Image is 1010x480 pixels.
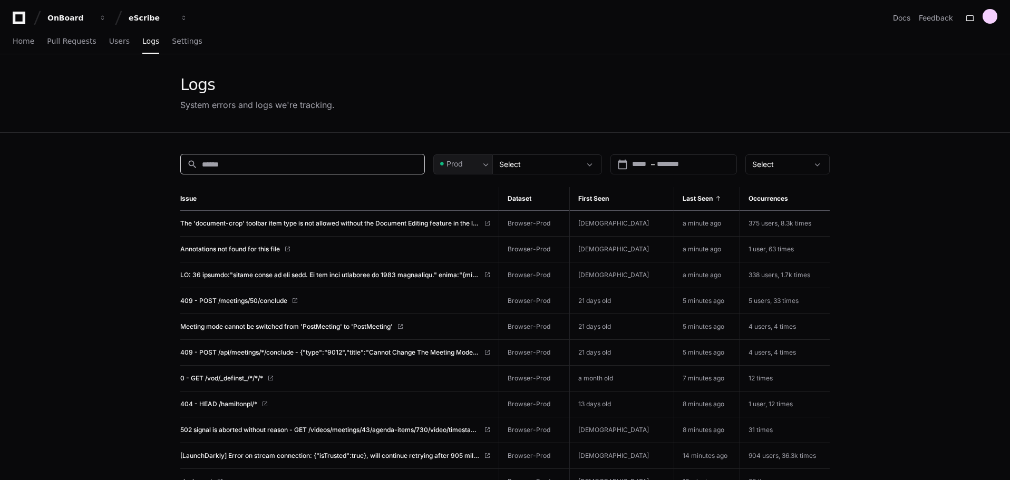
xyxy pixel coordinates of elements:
[749,219,811,227] span: 375 users, 8.3k times
[674,314,740,340] td: 5 minutes ago
[180,374,263,383] span: 0 - GET /vod/_definst_/*/*/*
[180,297,287,305] span: 409 - POST /meetings/50/conclude
[674,340,740,366] td: 5 minutes ago
[499,187,569,211] th: Dataset
[499,417,569,443] td: Browser-Prod
[499,288,569,314] td: Browser-Prod
[180,322,490,331] a: Meeting mode cannot be switched from 'PostMeeting' to 'PostMeeting'
[499,211,569,237] td: Browser-Prod
[569,237,673,262] td: [DEMOGRAPHIC_DATA]
[893,13,910,23] a: Docs
[180,400,257,408] span: 404 - HEAD /hamiltonpl/*
[172,38,202,44] span: Settings
[187,159,198,170] mat-icon: search
[180,322,393,331] span: Meeting mode cannot be switched from 'PostMeeting' to 'PostMeeting'
[142,38,159,44] span: Logs
[740,187,830,211] th: Occurrences
[683,194,713,203] span: Last Seen
[749,348,796,356] span: 4 users, 4 times
[749,297,799,305] span: 5 users, 33 times
[180,245,280,253] span: Annotations not found for this file
[749,400,793,408] span: 1 user, 12 times
[13,38,34,44] span: Home
[569,340,673,365] td: 21 days old
[180,452,490,460] a: [LaunchDarkly] Error on stream connection: {"isTrusted":true}, will continue retrying after 905 m...
[919,13,953,23] button: Feedback
[43,8,111,27] button: OnBoard
[749,271,810,279] span: 338 users, 1.7k times
[13,30,34,54] a: Home
[172,30,202,54] a: Settings
[47,38,96,44] span: Pull Requests
[180,426,480,434] span: 502 signal is aborted without reason - GET /videos/meetings/43/agenda-items/730/video/timestamps
[749,322,796,330] span: 4 users, 4 times
[446,159,463,169] span: Prod
[109,38,130,44] span: Users
[569,262,673,288] td: [DEMOGRAPHIC_DATA]
[578,194,609,203] span: First Seen
[129,13,174,23] div: eScribe
[499,160,521,169] span: Select
[180,426,490,434] a: 502 signal is aborted without reason - GET /videos/meetings/43/agenda-items/730/video/timestamps
[180,374,490,383] a: 0 - GET /vod/_definst_/*/*/*
[749,426,773,434] span: 31 times
[674,288,740,314] td: 5 minutes ago
[674,417,740,443] td: 8 minutes ago
[180,271,490,279] a: LO: 36 ipsumdo:"sitame conse ad eli sedd. Ei tem inci utlaboree do 1983 magnaaliqu." enima:"{mini...
[617,159,628,170] mat-icon: calendar_today
[47,13,93,23] div: OnBoard
[569,366,673,391] td: a month old
[499,443,569,469] td: Browser-Prod
[499,262,569,288] td: Browser-Prod
[499,366,569,391] td: Browser-Prod
[180,271,480,279] span: LO: 36 ipsumdo:"sitame conse ad eli sedd. Ei tem inci utlaboree do 1983 magnaaliqu." enima:"{mini...
[124,8,192,27] button: eScribe
[499,340,569,366] td: Browser-Prod
[749,245,794,253] span: 1 user, 63 times
[47,30,96,54] a: Pull Requests
[499,391,569,417] td: Browser-Prod
[180,348,480,357] span: 409 - POST /api/meetings/*/conclude - {"type":"9012","title":"Cannot Change The Meeting Mode","st...
[180,348,490,357] a: 409 - POST /api/meetings/*/conclude - {"type":"9012","title":"Cannot Change The Meeting Mode","st...
[180,219,480,228] span: The 'document-crop' toolbar item type is not allowed without the Document Editing feature in the ...
[569,391,673,417] td: 13 days old
[142,30,159,54] a: Logs
[674,366,740,391] td: 7 minutes ago
[674,443,740,469] td: 14 minutes ago
[569,288,673,314] td: 21 days old
[499,314,569,340] td: Browser-Prod
[569,443,673,468] td: [DEMOGRAPHIC_DATA]
[180,187,499,211] th: Issue
[752,160,774,169] span: Select
[180,75,335,94] div: Logs
[651,159,655,170] span: –
[180,245,490,253] a: Annotations not found for this file
[569,314,673,339] td: 21 days old
[749,452,816,459] span: 904 users, 36.3k times
[109,30,130,54] a: Users
[749,374,773,382] span: 12 times
[674,237,740,262] td: a minute ago
[674,211,740,237] td: a minute ago
[674,262,740,288] td: a minute ago
[617,159,628,170] button: Open calendar
[674,391,740,417] td: 8 minutes ago
[499,237,569,262] td: Browser-Prod
[180,452,480,460] span: [LaunchDarkly] Error on stream connection: {"isTrusted":true}, will continue retrying after 905 m...
[180,400,490,408] a: 404 - HEAD /hamiltonpl/*
[180,99,335,111] div: System errors and logs we're tracking.
[180,297,490,305] a: 409 - POST /meetings/50/conclude
[180,219,490,228] a: The 'document-crop' toolbar item type is not allowed without the Document Editing feature in the ...
[569,417,673,443] td: [DEMOGRAPHIC_DATA]
[569,211,673,236] td: [DEMOGRAPHIC_DATA]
